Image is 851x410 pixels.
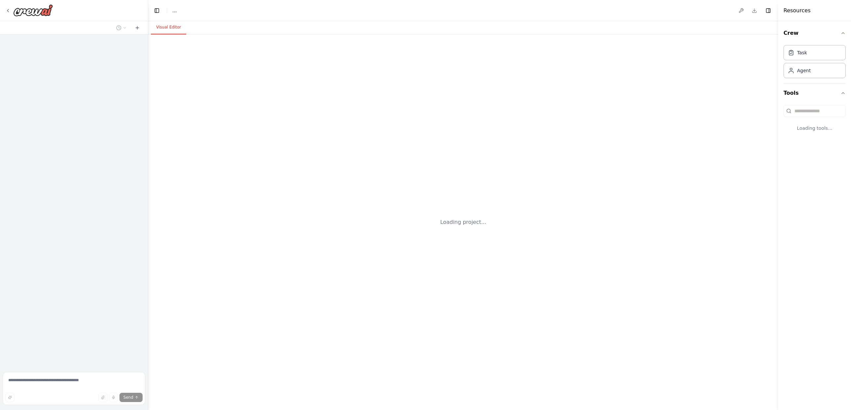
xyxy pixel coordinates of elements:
nav: breadcrumb [172,7,177,14]
button: Hide right sidebar [764,6,773,15]
div: Task [797,49,807,56]
button: Upload files [98,393,108,402]
span: Send [123,395,133,400]
button: Crew [784,24,846,42]
button: Click to speak your automation idea [109,393,118,402]
div: Loading project... [440,218,486,226]
h4: Resources [784,7,811,15]
button: Improve this prompt [5,393,15,402]
div: Agent [797,67,811,74]
div: Loading tools... [784,120,846,137]
img: Logo [13,4,53,16]
button: Visual Editor [151,21,186,34]
div: Crew [784,42,846,83]
button: Switch to previous chat [113,24,129,32]
button: Send [119,393,143,402]
div: Tools [784,102,846,142]
span: ... [172,7,177,14]
button: Start a new chat [132,24,143,32]
button: Hide left sidebar [152,6,161,15]
button: Tools [784,84,846,102]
